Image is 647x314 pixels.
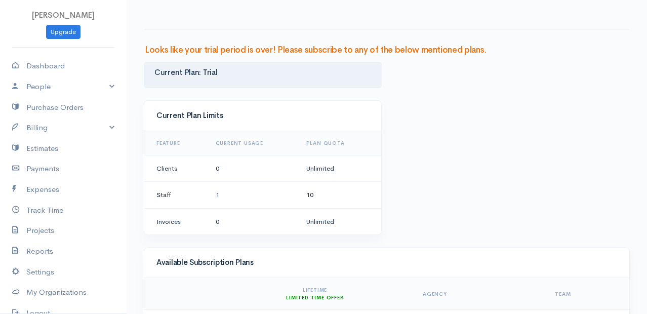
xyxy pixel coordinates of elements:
[500,278,629,310] th: Team
[145,46,629,55] h3: Looks like your trial period is over! Please subscribe to any of the below mentioned plans.
[370,278,501,310] th: Agency
[156,258,617,267] h4: Available Subscription Plans
[208,155,298,182] td: 0
[260,278,369,310] th: Lifetime
[144,155,208,182] td: Clients
[144,208,208,234] td: Invoices
[144,131,208,155] th: Feature
[298,208,381,234] td: Unlimited
[46,25,80,40] a: Upgrade
[298,131,381,155] th: Plan Quota
[298,155,381,182] td: Unlimited
[298,182,381,209] td: 10
[32,10,95,20] span: [PERSON_NAME]
[156,111,369,120] h4: Current Plan Limits
[208,182,298,209] td: 1
[286,294,343,301] span: Limited Time Offer
[144,182,208,209] td: Staff
[154,68,371,77] h4: Current Plan: Trial
[208,131,298,155] th: Current Usage
[208,208,298,234] td: 0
